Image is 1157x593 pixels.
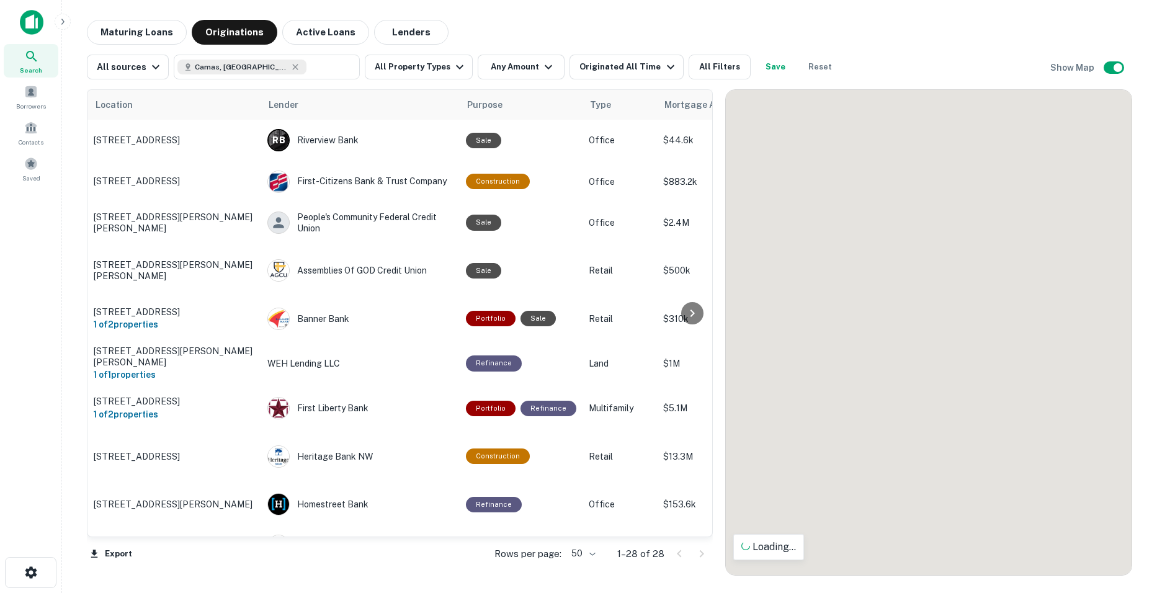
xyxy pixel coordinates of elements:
[589,401,651,415] p: Multifamily
[466,497,522,512] div: This loan purpose was for refinancing
[617,546,664,561] p: 1–28 of 28
[663,216,787,230] p: $2.4M
[756,55,795,79] button: Save your search to get updates of matches that match your search criteria.
[94,259,255,282] p: [STREET_ADDRESS][PERSON_NAME][PERSON_NAME]
[272,134,285,147] p: R B
[466,401,516,416] div: This is a portfolio loan with 2 properties
[268,398,289,419] img: picture
[268,446,289,467] img: picture
[16,101,46,111] span: Borrowers
[466,311,516,326] div: This is a portfolio loan with 2 properties
[95,97,149,112] span: Location
[20,65,42,75] span: Search
[87,90,261,120] th: Location
[267,535,453,557] div: Umpqua Bank
[267,171,453,193] div: First-citizens Bank & Trust Company
[94,499,255,510] p: [STREET_ADDRESS][PERSON_NAME]
[466,174,530,189] div: This loan purpose was for construction
[663,357,787,370] p: $1M
[466,133,501,148] div: Sale
[589,312,651,326] p: Retail
[800,55,840,79] button: Reset
[267,397,453,419] div: First Liberty Bank
[94,135,255,146] p: [STREET_ADDRESS]
[94,408,255,421] h6: 1 of 2 properties
[195,61,288,73] span: Camas, [GEOGRAPHIC_DATA], [GEOGRAPHIC_DATA]
[1095,494,1157,553] iframe: Chat Widget
[374,20,449,45] button: Lenders
[97,60,163,74] div: All sources
[268,260,289,281] img: picture
[87,55,169,79] button: All sources
[4,116,58,149] a: Contacts
[94,176,255,187] p: [STREET_ADDRESS]
[589,264,651,277] p: Retail
[268,171,289,192] img: picture
[589,175,651,189] p: Office
[466,263,501,279] div: Sale
[19,137,43,147] span: Contacts
[94,368,255,381] h6: 1 of 1 properties
[657,90,793,120] th: Mortgage Amount
[94,212,255,234] p: [STREET_ADDRESS][PERSON_NAME][PERSON_NAME]
[466,448,530,464] div: This loan purpose was for construction
[583,90,657,120] th: Type
[261,90,460,120] th: Lender
[4,152,58,185] a: Saved
[663,312,787,326] p: $310k
[663,175,787,189] p: $883.2k
[267,129,453,151] div: Riverview Bank
[4,80,58,114] a: Borrowers
[87,545,135,563] button: Export
[267,357,453,370] p: WEH Lending LLC
[663,264,787,277] p: $500k
[589,133,651,147] p: Office
[267,445,453,468] div: Heritage Bank NW
[267,212,453,234] div: People's Community Federal Credit Union
[460,90,583,120] th: Purpose
[466,355,522,371] div: This loan purpose was for refinancing
[663,401,787,415] p: $5.1M
[94,396,255,407] p: [STREET_ADDRESS]
[663,133,787,147] p: $44.6k
[689,55,751,79] button: All Filters
[741,540,796,555] p: Loading...
[192,20,277,45] button: Originations
[4,44,58,78] a: Search
[267,259,453,282] div: Assemblies Of GOD Credit Union
[589,357,651,370] p: Land
[570,55,683,79] button: Originated All Time
[267,308,453,330] div: Banner Bank
[589,497,651,511] p: Office
[589,450,651,463] p: Retail
[22,173,40,183] span: Saved
[664,97,759,112] span: Mortgage Amount
[268,308,289,329] img: picture
[467,97,519,112] span: Purpose
[590,97,627,112] span: Type
[20,10,43,35] img: capitalize-icon.png
[589,216,651,230] p: Office
[478,55,565,79] button: Any Amount
[268,494,289,515] img: picture
[94,451,255,462] p: [STREET_ADDRESS]
[566,545,597,563] div: 50
[267,493,453,515] div: Homestreet Bank
[466,215,501,230] div: Sale
[520,401,576,416] div: This loan purpose was for refinancing
[579,60,677,74] div: Originated All Time
[520,311,556,326] div: Sale
[1050,61,1096,74] h6: Show Map
[269,97,298,112] span: Lender
[282,20,369,45] button: Active Loans
[663,497,787,511] p: $153.6k
[268,535,289,556] img: picture
[726,90,1132,575] div: 0 0
[94,306,255,318] p: [STREET_ADDRESS]
[94,346,255,368] p: [STREET_ADDRESS][PERSON_NAME][PERSON_NAME]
